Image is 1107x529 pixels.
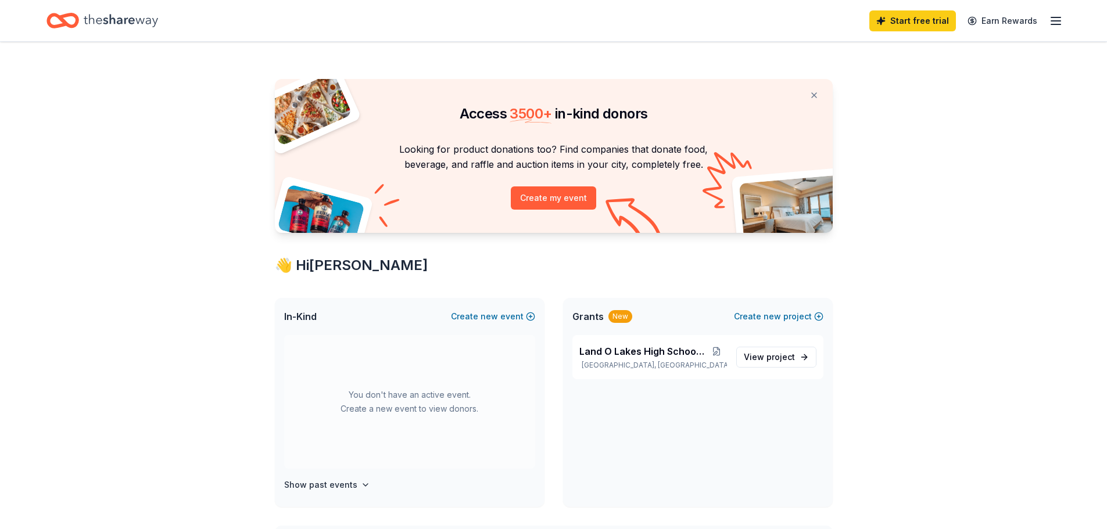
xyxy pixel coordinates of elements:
p: [GEOGRAPHIC_DATA], [GEOGRAPHIC_DATA] [579,361,727,370]
span: View [744,350,795,364]
span: In-Kind [284,310,317,323]
a: View project [736,347,816,368]
span: project [766,352,795,362]
button: Create my event [511,186,596,210]
span: Access in-kind donors [460,105,648,122]
button: Createnewproject [734,310,823,323]
button: Createnewevent [451,310,535,323]
div: New [608,310,632,323]
span: new [481,310,498,323]
button: Show past events [284,478,370,492]
a: Earn Rewards [961,10,1044,31]
a: Home [46,7,158,34]
h4: Show past events [284,478,357,492]
span: 3500 + [510,105,551,122]
div: 👋 Hi [PERSON_NAME] [275,256,833,275]
div: You don't have an active event. Create a new event to view donors. [284,335,535,469]
span: Grants [572,310,604,323]
span: new [764,310,781,323]
p: Looking for product donations too? Find companies that donate food, beverage, and raffle and auct... [289,142,819,172]
span: Land O Lakes High School Band [579,344,707,358]
a: Start free trial [869,10,956,31]
img: Curvy arrow [606,198,664,242]
img: Pizza [261,72,352,146]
